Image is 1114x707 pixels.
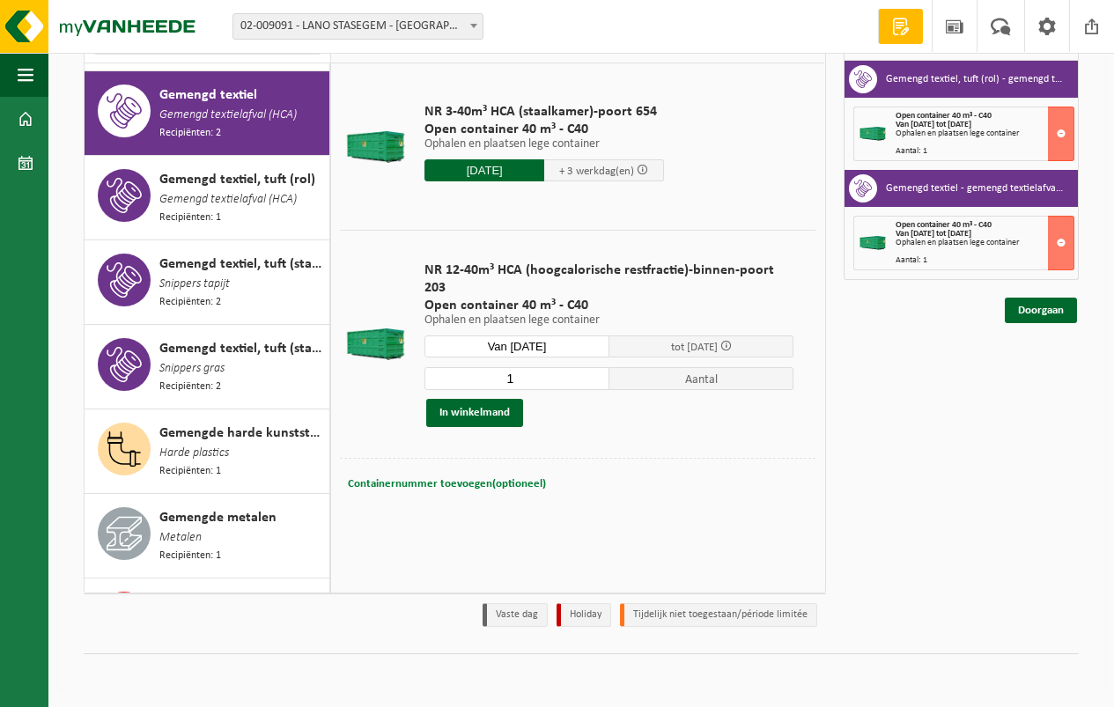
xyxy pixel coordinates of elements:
[896,129,1074,138] div: Ophalen en plaatsen lege container
[159,548,221,564] span: Recipiënten: 1
[424,261,793,297] span: NR 12-40m³ HCA (hoogcalorische restfractie)-binnen-poort 203
[159,338,325,359] span: Gemengd textiel, tuft (stansresten)(valorisatie)
[424,121,664,138] span: Open container 40 m³ - C40
[424,335,609,357] input: Selecteer datum
[1005,298,1077,323] a: Doorgaan
[896,220,992,230] span: Open container 40 m³ - C40
[159,169,315,190] span: Gemengd textiel, tuft (rol)
[233,14,483,39] span: 02-009091 - LANO STASEGEM - HARELBEKE
[159,423,325,444] span: Gemengde harde kunststoffen (PE, PP en PVC), recycleerbaar (industrieel)
[426,399,523,427] button: In winkelmand
[159,463,221,480] span: Recipiënten: 1
[159,254,325,275] span: Gemengd textiel, tuft (stansresten), recycleerbaar
[896,147,1074,156] div: Aantal: 1
[85,71,330,156] button: Gemengd textiel Gemengd textielafval (HCA) Recipiënten: 2
[85,325,330,409] button: Gemengd textiel, tuft (stansresten)(valorisatie) Snippers gras Recipiënten: 2
[85,409,330,494] button: Gemengde harde kunststoffen (PE, PP en PVC), recycleerbaar (industrieel) Harde plastics Recipiënt...
[609,367,794,390] span: Aantal
[159,190,297,210] span: Gemengd textielafval (HCA)
[896,229,971,239] strong: Van [DATE] tot [DATE]
[159,85,257,106] span: Gemengd textiel
[559,166,634,177] span: + 3 werkdag(en)
[159,275,230,294] span: Snippers tapijt
[886,174,1066,203] h3: Gemengd textiel - gemengd textielafval (HCA)
[896,256,1074,265] div: Aantal: 1
[85,156,330,240] button: Gemengd textiel, tuft (rol) Gemengd textielafval (HCA) Recipiënten: 1
[159,507,277,528] span: Gemengde metalen
[896,111,992,121] span: Open container 40 m³ - C40
[159,294,221,311] span: Recipiënten: 2
[159,379,221,395] span: Recipiënten: 2
[620,603,817,627] li: Tijdelijk niet toegestaan/période limitée
[348,478,546,490] span: Containernummer toevoegen(optioneel)
[232,13,483,40] span: 02-009091 - LANO STASEGEM - HARELBEKE
[424,159,544,181] input: Selecteer datum
[671,342,718,353] span: tot [DATE]
[159,210,221,226] span: Recipiënten: 1
[159,444,229,463] span: Harde plastics
[483,603,548,627] li: Vaste dag
[159,125,221,142] span: Recipiënten: 2
[886,65,1066,93] h3: Gemengd textiel, tuft (rol) - gemengd textielafval (HCA)
[159,528,202,548] span: Metalen
[896,120,971,129] strong: Van [DATE] tot [DATE]
[346,472,548,497] button: Containernummer toevoegen(optioneel)
[896,239,1074,247] div: Ophalen en plaatsen lege container
[85,494,330,578] button: Gemengde metalen Metalen Recipiënten: 1
[424,138,664,151] p: Ophalen en plaatsen lege container
[85,240,330,325] button: Gemengd textiel, tuft (stansresten), recycleerbaar Snippers tapijt Recipiënten: 2
[424,103,664,121] span: NR 3-40m³ HCA (staalkamer)-poort 654
[424,314,793,327] p: Ophalen en plaatsen lege container
[159,106,297,125] span: Gemengd textielafval (HCA)
[159,359,225,379] span: Snippers gras
[557,603,611,627] li: Holiday
[424,297,793,314] span: Open container 40 m³ - C40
